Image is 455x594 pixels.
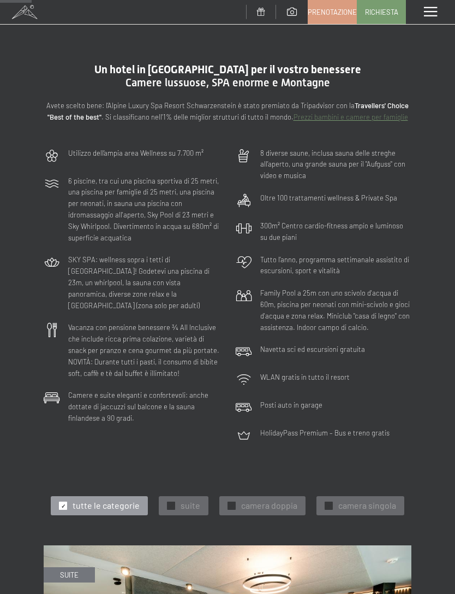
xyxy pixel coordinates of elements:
p: Vacanza con pensione benessere ¾ All Inclusive che include ricca prima colazione, varietà di snac... [68,322,219,379]
span: Un hotel in [GEOGRAPHIC_DATA] per il vostro benessere [94,63,361,76]
p: Navetta sci ed escursioni gratuita [260,344,365,355]
a: Schwarzensteinsuite con sauna finlandese [44,546,411,552]
p: Camere e suite eleganti e confortevoli: anche dottate di jaccuzzi sul balcone e la sauna finlande... [68,390,219,424]
a: Richiesta [357,1,405,23]
p: 8 diverse saune, inclusa sauna delle streghe all’aperto, una grande sauna per il "Aufguss" con vi... [260,148,411,181]
span: camera doppia [241,499,297,511]
a: Prezzi bambini e camere per famiglie [294,113,408,121]
p: WLAN gratis in tutto il resort [260,372,350,383]
p: Tutto l’anno, programma settimanale assistito di escursioni, sport e vitalità [260,254,411,277]
span: Camere lussuose, SPA enorme e Montagne [125,76,330,89]
span: ✓ [327,502,331,510]
a: Prenotazione [308,1,356,23]
p: Posti auto in garage [260,399,322,411]
strong: Travellers' Choice "Best of the best" [47,101,409,121]
p: Utilizzo dell‘ampia area Wellness su 7.700 m² [68,148,203,159]
p: Avete scelto bene: l’Alpine Luxury Spa Resort Schwarzenstein è stato premiato da Tripadvisor con ... [44,100,411,123]
span: ✓ [61,502,65,510]
span: ✓ [230,502,234,510]
p: 300m² Centro cardio-fitness ampio e luminoso su due piani [260,220,411,243]
span: ✓ [169,502,173,510]
p: Family Pool a 25m con uno scivolo d'acqua di 60m, piscina per neonati con mini-scivolo e gioci d'... [260,287,411,333]
span: camera singola [338,499,396,511]
p: 6 piscine, tra cui una piscina sportiva di 25 metri, una piscina per famiglie di 25 metri, una pi... [68,175,219,244]
span: suite [181,499,200,511]
p: SKY SPA: wellness sopra i tetti di [GEOGRAPHIC_DATA]! Godetevi una piscina di 23m, un whirlpool, ... [68,254,219,311]
span: tutte le categorie [73,499,140,511]
p: Oltre 100 trattamenti wellness & Private Spa [260,192,397,204]
p: HolidayPass Premium – Bus e treno gratis [260,427,390,439]
span: Richiesta [365,7,398,17]
span: Prenotazione [308,7,357,17]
